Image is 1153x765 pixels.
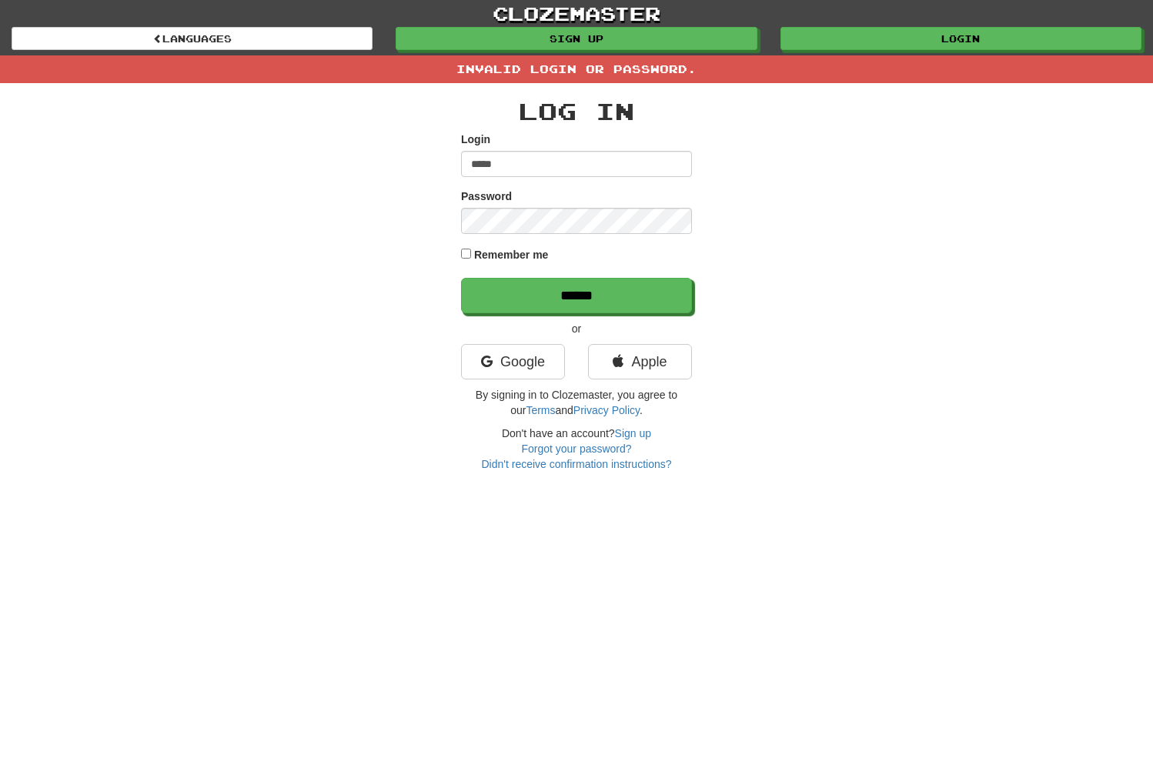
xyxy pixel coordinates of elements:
[461,387,692,418] p: By signing in to Clozemaster, you agree to our and .
[12,27,373,50] a: Languages
[461,321,692,336] p: or
[481,458,671,470] a: Didn't receive confirmation instructions?
[573,404,640,416] a: Privacy Policy
[474,247,549,262] label: Remember me
[396,27,757,50] a: Sign up
[780,27,1141,50] a: Login
[461,99,692,124] h2: Log In
[461,344,565,379] a: Google
[521,443,631,455] a: Forgot your password?
[461,189,512,204] label: Password
[526,404,555,416] a: Terms
[615,427,651,439] a: Sign up
[588,344,692,379] a: Apple
[461,132,490,147] label: Login
[461,426,692,472] div: Don't have an account?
